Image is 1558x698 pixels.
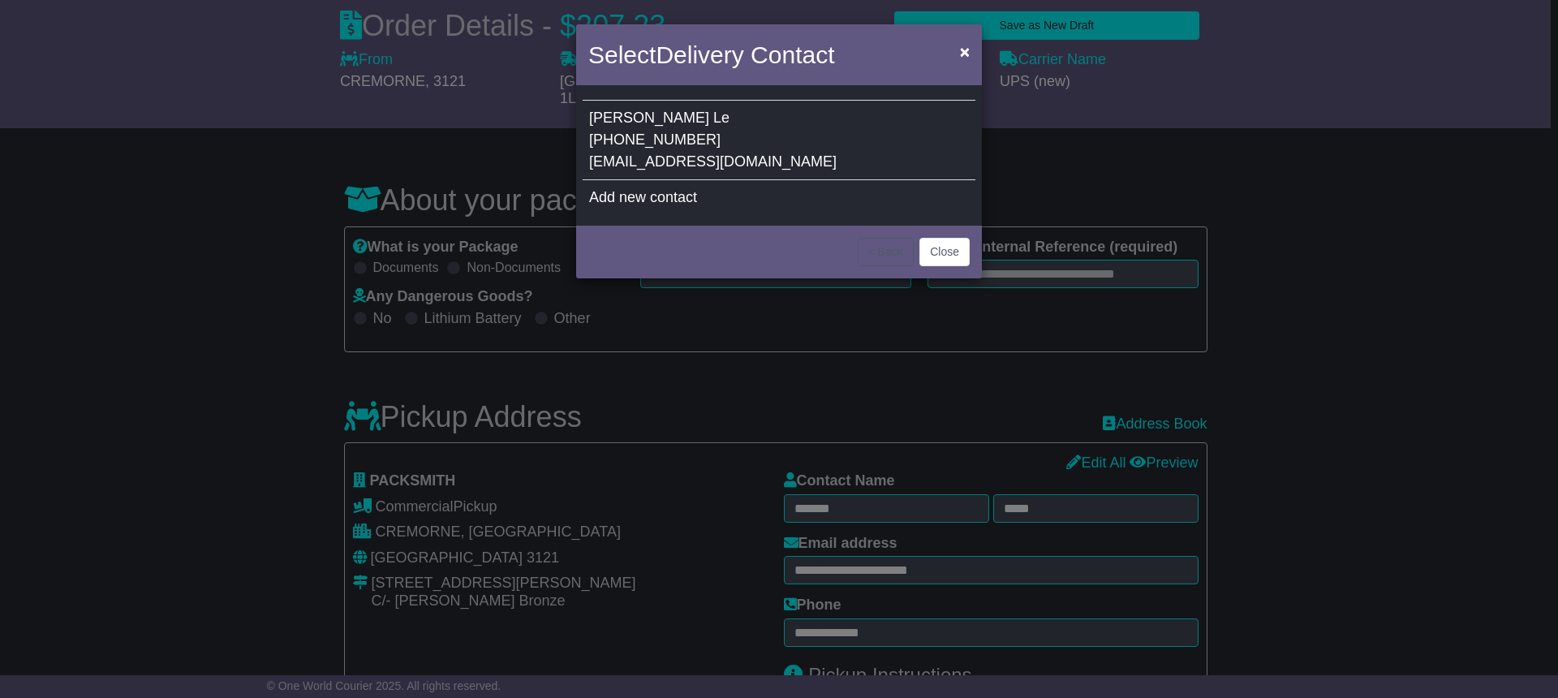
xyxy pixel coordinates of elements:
[656,41,743,68] span: Delivery
[589,189,697,205] span: Add new contact
[713,110,730,126] span: Le
[960,42,970,61] span: ×
[589,153,837,170] span: [EMAIL_ADDRESS][DOMAIN_NAME]
[919,238,970,266] button: Close
[589,110,709,126] span: [PERSON_NAME]
[588,37,834,73] h4: Select
[589,131,721,148] span: [PHONE_NUMBER]
[751,41,834,68] span: Contact
[858,238,914,266] button: < Back
[952,35,978,68] button: Close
